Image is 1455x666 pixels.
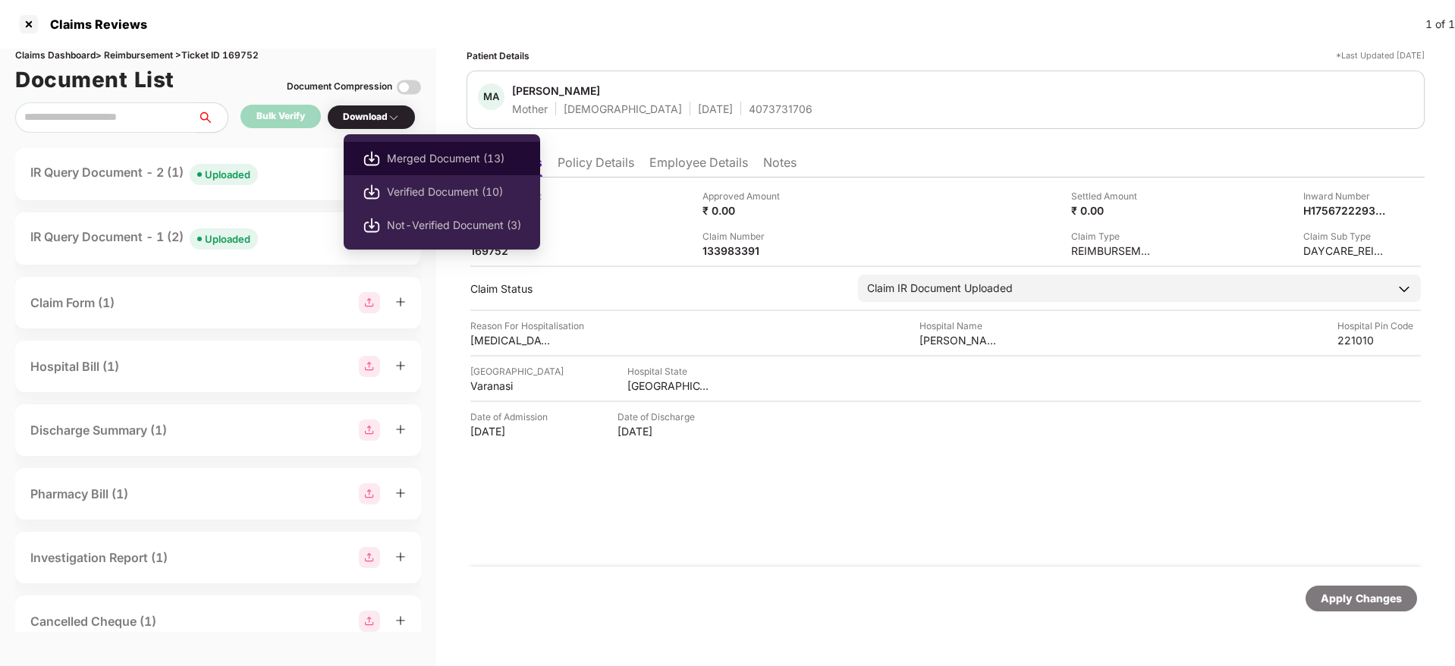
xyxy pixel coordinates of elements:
[749,102,812,116] div: 4073731706
[30,294,115,313] div: Claim Form (1)
[627,364,711,379] div: Hospital State
[359,611,380,632] img: svg+xml;base64,PHN2ZyBpZD0iR3JvdXBfMjg4MTMiIGRhdGEtbmFtZT0iR3JvdXAgMjg4MTMiIHhtbG5zPSJodHRwOi8vd3...
[1071,203,1155,218] div: ₹ 0.00
[702,243,786,258] div: 133983391
[395,360,406,371] span: plus
[388,112,400,124] img: svg+xml;base64,PHN2ZyBpZD0iRHJvcGRvd24tMzJ4MzIiIHhtbG5zPSJodHRwOi8vd3d3LnczLm9yZy8yMDAwL3N2ZyIgd2...
[618,424,701,438] div: [DATE]
[1425,16,1455,33] div: 1 of 1
[397,75,421,99] img: svg+xml;base64,PHN2ZyBpZD0iVG9nZ2xlLTMyeDMyIiB4bWxucz0iaHR0cDovL3d3dy53My5vcmcvMjAwMC9zdmciIHdpZH...
[618,410,701,424] div: Date of Discharge
[1337,333,1421,347] div: 221010
[867,280,1013,297] div: Claim IR Document Uploaded
[359,356,380,377] img: svg+xml;base64,PHN2ZyBpZD0iR3JvdXBfMjg4MTMiIGRhdGEtbmFtZT0iR3JvdXAgMjg4MTMiIHhtbG5zPSJodHRwOi8vd3...
[395,551,406,562] span: plus
[196,112,228,124] span: search
[702,189,786,203] div: Approved Amount
[205,231,250,247] div: Uploaded
[359,483,380,504] img: svg+xml;base64,PHN2ZyBpZD0iR3JvdXBfMjg4MTMiIGRhdGEtbmFtZT0iR3JvdXAgMjg4MTMiIHhtbG5zPSJodHRwOi8vd3...
[395,297,406,307] span: plus
[363,216,381,234] img: svg+xml;base64,PHN2ZyBpZD0iRG93bmxvYWQtMjB4MjAiIHhtbG5zPSJodHRwOi8vd3d3LnczLm9yZy8yMDAwL3N2ZyIgd2...
[1071,189,1155,203] div: Settled Amount
[470,424,554,438] div: [DATE]
[470,410,554,424] div: Date of Admission
[30,485,128,504] div: Pharmacy Bill (1)
[1303,203,1387,218] div: H1756722293809802940
[470,364,564,379] div: [GEOGRAPHIC_DATA]
[30,421,167,440] div: Discharge Summary (1)
[256,109,305,124] div: Bulk Verify
[41,17,147,32] div: Claims Reviews
[363,149,381,168] img: svg+xml;base64,PHN2ZyBpZD0iRG93bmxvYWQtMjB4MjAiIHhtbG5zPSJodHRwOi8vd3d3LnczLm9yZy8yMDAwL3N2ZyIgd2...
[919,333,1003,347] div: [PERSON_NAME]
[702,229,786,243] div: Claim Number
[467,49,530,63] div: Patient Details
[395,424,406,435] span: plus
[359,419,380,441] img: svg+xml;base64,PHN2ZyBpZD0iR3JvdXBfMjg4MTMiIGRhdGEtbmFtZT0iR3JvdXAgMjg4MTMiIHhtbG5zPSJodHRwOi8vd3...
[1303,189,1387,203] div: Inward Number
[1303,229,1387,243] div: Claim Sub Type
[763,155,797,177] li: Notes
[15,49,421,63] div: Claims Dashboard > Reimbursement > Ticket ID 169752
[1071,243,1155,258] div: REIMBURSEMENT
[395,615,406,626] span: plus
[205,167,250,182] div: Uploaded
[30,548,168,567] div: Investigation Report (1)
[387,150,521,167] span: Merged Document (13)
[359,547,380,568] img: svg+xml;base64,PHN2ZyBpZD0iR3JvdXBfMjg4MTMiIGRhdGEtbmFtZT0iR3JvdXAgMjg4MTMiIHhtbG5zPSJodHRwOi8vd3...
[564,102,682,116] div: [DEMOGRAPHIC_DATA]
[363,183,381,201] img: svg+xml;base64,PHN2ZyBpZD0iRG93bmxvYWQtMjB4MjAiIHhtbG5zPSJodHRwOi8vd3d3LnczLm9yZy8yMDAwL3N2ZyIgd2...
[30,357,119,376] div: Hospital Bill (1)
[30,163,258,185] div: IR Query Document - 2 (1)
[627,379,711,393] div: [GEOGRAPHIC_DATA]
[702,203,786,218] div: ₹ 0.00
[919,319,1003,333] div: Hospital Name
[30,612,156,631] div: Cancelled Cheque (1)
[387,217,521,234] span: Not-Verified Document (3)
[395,488,406,498] span: plus
[512,102,548,116] div: Mother
[196,102,228,133] button: search
[287,80,392,94] div: Document Compression
[1071,229,1155,243] div: Claim Type
[470,333,554,347] div: [MEDICAL_DATA]
[470,379,554,393] div: Varanasi
[698,102,733,116] div: [DATE]
[387,184,521,200] span: Verified Document (10)
[1397,281,1412,297] img: downArrowIcon
[1303,243,1387,258] div: DAYCARE_REIMBURSEMENT
[1337,319,1421,333] div: Hospital Pin Code
[1336,49,1425,63] div: *Last Updated [DATE]
[512,83,600,98] div: [PERSON_NAME]
[30,228,258,250] div: IR Query Document - 1 (2)
[1321,590,1402,607] div: Apply Changes
[470,319,584,333] div: Reason For Hospitalisation
[478,83,504,110] div: MA
[15,63,174,96] h1: Document List
[343,110,400,124] div: Download
[359,292,380,313] img: svg+xml;base64,PHN2ZyBpZD0iR3JvdXBfMjg4MTMiIGRhdGEtbmFtZT0iR3JvdXAgMjg4MTMiIHhtbG5zPSJodHRwOi8vd3...
[470,281,843,296] div: Claim Status
[558,155,634,177] li: Policy Details
[649,155,748,177] li: Employee Details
